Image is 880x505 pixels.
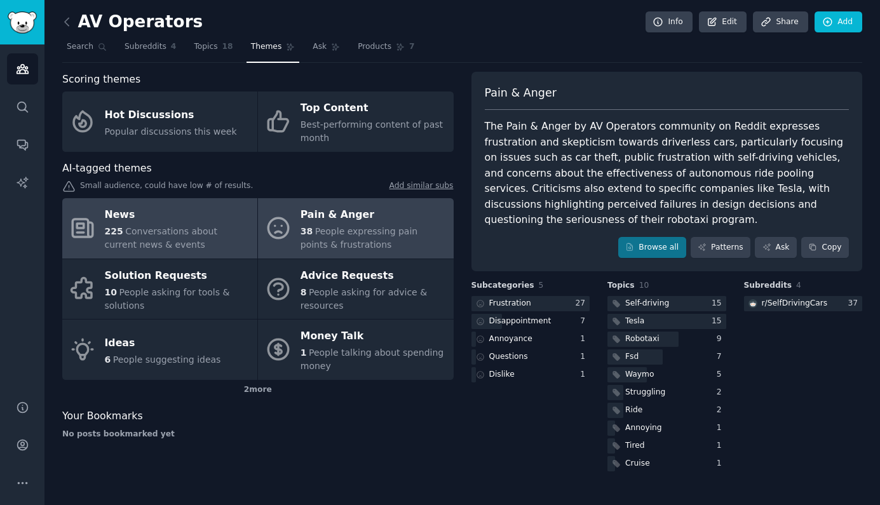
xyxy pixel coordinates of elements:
[815,11,862,33] a: Add
[471,332,590,347] a: Annoyance1
[389,180,454,194] a: Add similar subs
[580,333,590,345] div: 1
[471,349,590,365] a: Questions1
[607,349,726,365] a: Fsd7
[222,41,233,53] span: 18
[471,314,590,330] a: Disappointment7
[105,266,251,286] div: Solution Requests
[301,98,447,119] div: Top Content
[646,11,693,33] a: Info
[8,11,37,34] img: GummySearch logo
[607,296,726,312] a: Self-driving15
[62,198,257,259] a: News225Conversations about current news & events
[105,287,230,311] span: People asking for tools & solutions
[301,119,443,143] span: Best-performing content of past month
[539,281,544,290] span: 5
[717,422,726,434] div: 1
[125,41,166,53] span: Subreddits
[105,287,117,297] span: 10
[67,41,93,53] span: Search
[575,298,590,309] div: 27
[625,316,644,327] div: Tesla
[301,347,307,358] span: 1
[489,369,515,380] div: Dislike
[607,385,726,401] a: Struggling2
[699,11,747,33] a: Edit
[471,280,534,292] span: Subcategories
[717,369,726,380] div: 5
[625,440,645,452] div: Tired
[247,37,300,63] a: Themes
[712,298,726,309] div: 15
[485,119,850,228] div: The Pain & Anger by AV Operators community on Reddit expresses frustration and skepticism towards...
[625,351,639,363] div: Fsd
[753,11,808,33] a: Share
[301,226,313,236] span: 38
[744,280,792,292] span: Subreddits
[301,287,427,311] span: People asking for advice & resources
[625,387,665,398] div: Struggling
[625,422,662,434] div: Annoying
[489,316,552,327] div: Disappointment
[105,105,237,125] div: Hot Discussions
[62,37,111,63] a: Search
[105,226,217,250] span: Conversations about current news & events
[717,333,726,345] div: 9
[762,298,828,309] div: r/ SelfDrivingCars
[625,369,654,380] div: Waymo
[607,367,726,383] a: Waymo5
[618,237,686,259] a: Browse all
[189,37,237,63] a: Topics18
[301,266,447,286] div: Advice Requests
[691,237,750,259] a: Patterns
[105,205,251,226] div: News
[301,226,417,250] span: People expressing pain points & frustrations
[580,351,590,363] div: 1
[607,403,726,419] a: Ride2
[251,41,282,53] span: Themes
[796,281,801,290] span: 4
[717,440,726,452] div: 1
[301,205,447,226] div: Pain & Anger
[485,85,557,101] span: Pain & Anger
[62,12,203,32] h2: AV Operators
[113,354,221,365] span: People suggesting ideas
[580,316,590,327] div: 7
[607,456,726,472] a: Cruise1
[580,369,590,380] div: 1
[258,198,453,259] a: Pain & Anger38People expressing pain points & frustrations
[801,237,849,259] button: Copy
[607,280,635,292] span: Topics
[848,298,862,309] div: 37
[62,380,454,400] div: 2 more
[639,281,649,290] span: 10
[105,333,221,353] div: Ideas
[717,405,726,416] div: 2
[717,351,726,363] div: 7
[607,421,726,436] a: Annoying1
[625,333,660,345] div: Robotaxi
[194,41,217,53] span: Topics
[748,299,757,308] img: SelfDrivingCars
[62,161,152,177] span: AI-tagged themes
[313,41,327,53] span: Ask
[258,320,453,380] a: Money Talk1People talking about spending money
[62,72,140,88] span: Scoring themes
[625,298,669,309] div: Self-driving
[353,37,419,63] a: Products7
[607,438,726,454] a: Tired1
[607,314,726,330] a: Tesla15
[717,458,726,469] div: 1
[120,37,180,63] a: Subreddits4
[625,458,650,469] div: Cruise
[471,367,590,383] a: Dislike1
[755,237,797,259] a: Ask
[258,259,453,320] a: Advice Requests8People asking for advice & resources
[62,408,143,424] span: Your Bookmarks
[358,41,391,53] span: Products
[489,298,531,309] div: Frustration
[308,37,344,63] a: Ask
[471,296,590,312] a: Frustration27
[62,429,454,440] div: No posts bookmarked yet
[489,351,528,363] div: Questions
